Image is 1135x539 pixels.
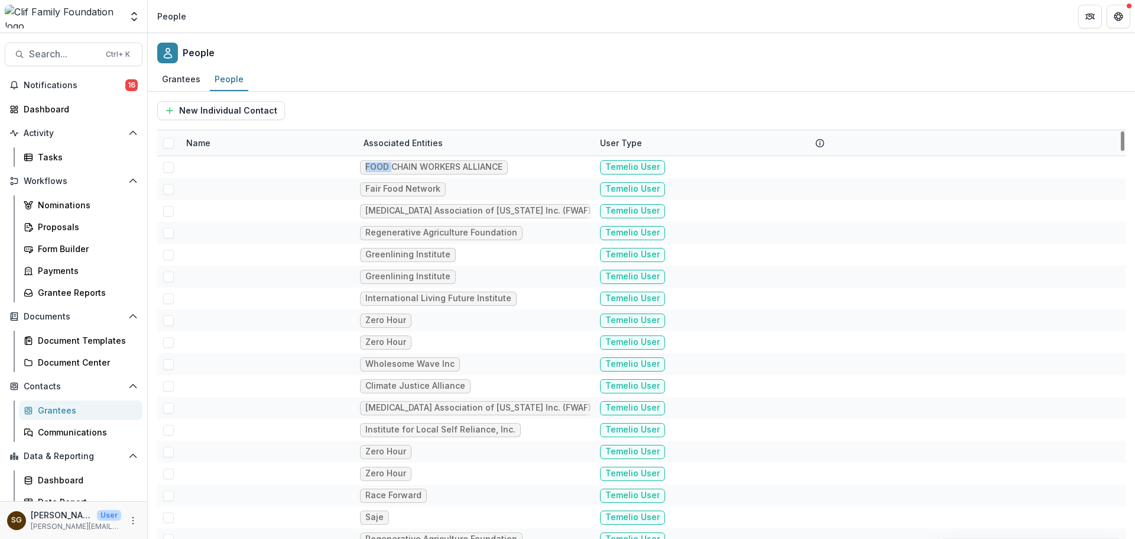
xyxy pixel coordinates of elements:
a: Grantees [19,401,142,420]
span: Temelio User [600,401,665,415]
div: Grantees [38,404,133,417]
span: Documents [24,312,124,322]
span: Temelio User [600,160,665,175]
div: Zero Hour [365,447,406,457]
div: Sarah Grady [11,517,22,524]
div: Name [179,130,356,156]
a: Communications [19,422,142,442]
span: Activity [24,128,124,138]
span: Temelio User [600,270,665,284]
div: Zero Hour [365,315,406,325]
div: User Type [593,130,829,156]
span: Temelio User [600,182,665,196]
button: Open Data & Reporting [5,447,142,466]
a: Data Report [19,492,142,512]
button: Get Help [1107,5,1130,28]
span: Temelio User [600,511,665,525]
span: Temelio User [600,467,665,481]
div: Grantee Reports [38,286,133,299]
span: Temelio User [600,379,665,393]
a: Nominations [19,195,142,215]
span: Contacts [24,382,124,392]
div: Data Report [38,496,133,508]
button: Open entity switcher [126,5,142,28]
div: Tasks [38,151,133,163]
span: Temelio User [600,357,665,372]
a: Form Builder [19,239,142,259]
div: Communications [38,426,133,438]
div: Document Center [38,356,133,369]
a: Dashboard [5,99,142,119]
div: Dashboard [38,474,133,486]
h2: People [183,47,215,59]
button: Search... [5,43,142,66]
div: Fair Food Network [365,184,440,194]
div: Form Builder [38,243,133,255]
a: Dashboard [19,470,142,490]
a: Grantees [157,68,205,91]
button: Notifications16 [5,76,142,95]
p: User [97,510,121,521]
div: Zero Hour [365,337,406,347]
span: Temelio User [600,314,665,328]
div: Ctrl + K [103,48,132,61]
a: Tasks [19,147,142,167]
nav: breadcrumb [153,8,191,25]
a: People [210,68,248,91]
div: Climate Justice Alliance [365,381,465,391]
button: New Individual Contact [157,101,285,120]
span: Temelio User [600,445,665,459]
p: [PERSON_NAME] [31,509,92,521]
span: Temelio User [600,335,665,350]
span: 16 [125,79,138,91]
div: Document Templates [38,334,133,347]
div: Nominations [38,199,133,211]
div: Dashboard [24,103,133,115]
div: Greenlining Institute [365,250,450,260]
div: People [210,70,248,88]
button: Open Documents [5,307,142,326]
div: Saje [365,512,384,522]
div: People [157,10,186,22]
div: Associated Entities [356,130,593,156]
span: Temelio User [600,248,665,262]
div: International Living Future Institute [365,293,511,304]
span: Search... [29,49,99,60]
span: Data & Reporting [24,451,124,461]
span: Notifications [24,80,125,91]
span: Temelio User [600,423,665,437]
a: Proposals [19,217,142,237]
div: User Type [593,137,649,149]
p: [PERSON_NAME][EMAIL_ADDRESS][DOMAIN_NAME] [31,521,121,532]
div: Associated Entities [356,137,450,149]
img: Clif Family Foundation logo [5,5,121,28]
span: Workflows [24,176,124,186]
div: FOOD CHAIN WORKERS ALLIANCE [365,162,502,172]
div: Wholesome Wave Inc [365,359,455,369]
button: Open Workflows [5,172,142,191]
button: More [126,514,140,528]
div: Greenlining Institute [365,272,450,282]
span: Temelio User [600,292,665,306]
div: [MEDICAL_DATA] Association of [US_STATE] Inc. (FWAF) [365,206,591,216]
div: Proposals [38,221,133,233]
span: Temelio User [600,204,665,218]
a: Document Templates [19,331,142,350]
a: Document Center [19,353,142,372]
div: Race Forward [365,490,421,501]
button: Partners [1078,5,1102,28]
span: Temelio User [600,226,665,240]
div: Regenerative Agriculture Foundation [365,228,517,238]
button: Open Activity [5,124,142,143]
span: Temelio User [600,489,665,503]
div: [MEDICAL_DATA] Association of [US_STATE] Inc. (FWAF) [365,403,591,413]
div: Zero Hour [365,469,406,479]
a: Payments [19,261,142,280]
div: Grantees [157,70,205,88]
div: Name [179,137,218,149]
a: Grantee Reports [19,283,142,302]
div: Institute for Local Self Reliance, Inc. [365,425,515,435]
button: Open Contacts [5,377,142,396]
